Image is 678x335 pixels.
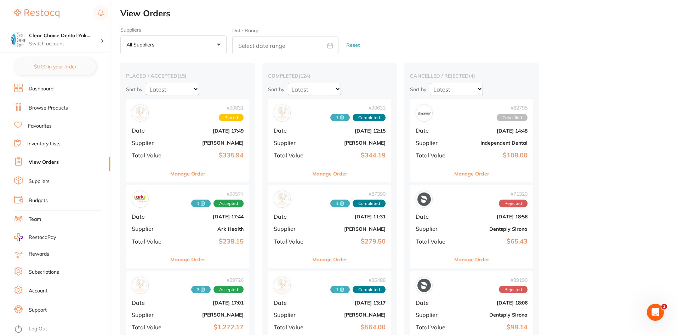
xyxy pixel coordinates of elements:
img: RestocqPay [14,233,23,241]
b: $564.00 [315,324,386,331]
span: Placed [219,114,244,122]
span: Total Value [416,238,451,245]
img: Henry Schein Halas [275,192,289,206]
h2: placed / accepted ( 15 ) [126,73,249,79]
span: RestocqPay [29,234,56,241]
img: Independent Dental [417,106,431,120]
b: [DATE] 17:44 [173,214,244,219]
b: [DATE] 12:15 [315,128,386,134]
b: $238.15 [173,238,244,245]
span: Date [132,300,167,306]
img: Dentsply Sirona [417,192,431,206]
span: Date [416,300,451,306]
span: Supplier [274,225,309,232]
span: Supplier [416,140,451,146]
span: # 90831 [219,105,244,111]
b: [DATE] 18:06 [457,300,528,306]
b: $344.19 [315,152,386,159]
img: Restocq Logo [14,9,59,18]
span: Supplier [132,140,167,146]
span: Rejected [499,200,528,207]
b: Ark Health [173,226,244,232]
label: Suppliers [120,27,227,33]
a: Log Out [29,325,47,333]
span: # 90574 [191,191,244,197]
span: Received [191,286,211,294]
span: Supplier [132,312,167,318]
span: Date [274,127,309,134]
span: Total Value [416,324,451,330]
span: # 86488 [330,277,386,283]
a: Subscriptions [29,269,59,276]
span: Total Value [416,152,451,158]
span: Total Value [132,152,167,158]
b: Dentsply Sirona [457,312,528,318]
span: Accepted [213,286,244,294]
a: Dashboard [29,85,53,93]
h2: cancelled / rejected ( 4 ) [410,73,533,79]
span: # 82795 [497,105,528,111]
a: Budgets [29,197,48,204]
a: Restocq Logo [14,5,59,22]
img: Dentsply Sirona [417,279,431,292]
span: Completed [353,114,386,122]
b: [PERSON_NAME] [315,140,386,146]
span: Supplier [274,312,309,318]
button: All suppliers [120,35,227,55]
span: Supplier [274,140,309,146]
span: Total Value [274,324,309,330]
span: Supplier [416,225,451,232]
a: View Orders [29,159,59,166]
span: Date [132,213,167,220]
b: $279.50 [315,238,386,245]
span: # 39190 [499,277,528,283]
b: $65.43 [457,238,528,245]
span: Date [132,127,167,134]
img: Henry Schein Halas [275,279,289,292]
img: Ark Health [133,192,147,206]
button: Manage Order [170,251,205,268]
b: [PERSON_NAME] [173,140,244,146]
b: [PERSON_NAME] [173,312,244,318]
img: Henry Schein Halas [133,106,147,120]
span: Completed [353,200,386,207]
span: Total Value [132,324,167,330]
span: Date [416,127,451,134]
button: Manage Order [312,251,347,268]
b: [DATE] 11:31 [315,214,386,219]
b: $98.14 [457,324,528,331]
p: Sort by [126,86,142,93]
button: Manage Order [170,165,205,182]
b: $108.00 [457,152,528,159]
a: RestocqPay [14,233,56,241]
a: Account [29,287,47,295]
b: [PERSON_NAME] [315,226,386,232]
a: Suppliers [29,178,50,185]
span: Date [416,213,451,220]
b: [PERSON_NAME] [315,312,386,318]
button: Manage Order [454,251,489,268]
p: Sort by [410,86,426,93]
b: [DATE] 17:01 [173,300,244,306]
span: Total Value [274,152,309,158]
img: Henry Schein Halas [133,279,147,292]
span: Supplier [416,312,451,318]
p: All suppliers [126,41,157,48]
span: # 89726 [191,277,244,283]
span: 1 [661,304,667,309]
b: [DATE] 17:49 [173,128,244,134]
span: Rejected [499,286,528,294]
h2: completed ( 124 ) [268,73,391,79]
a: Rewards [29,251,49,258]
button: Manage Order [312,165,347,182]
span: Received [330,114,350,122]
button: Reset [344,36,362,55]
img: Henry Schein Halas [275,106,289,120]
p: Switch account [29,40,101,48]
span: # 90633 [330,105,386,111]
b: [DATE] 13:17 [315,300,386,306]
b: $335.94 [173,152,244,159]
img: Clear Choice Dental Yokine [11,33,25,47]
span: # 71320 [499,191,528,197]
span: Total Value [274,238,309,245]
